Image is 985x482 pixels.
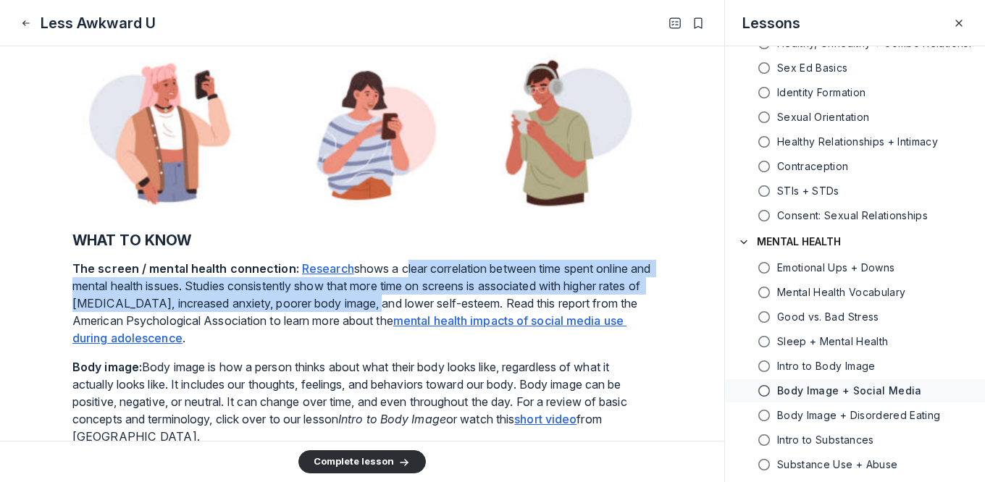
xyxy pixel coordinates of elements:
[725,379,985,402] a: Body Image + Social Media
[298,450,426,473] button: Complete lesson
[72,260,652,347] p: shows a clear correlation between time spent online and mental health issues. Studies consistentl...
[725,404,985,427] a: Body Image + Disordered Eating
[777,61,848,75] h5: Sex Ed Basics
[725,130,985,153] a: Healthy Relationships + Intimacy
[725,256,985,279] a: Emotional Ups + Downs
[742,13,800,33] h3: Lessons
[777,184,839,198] h5: STIs + STDs
[72,48,652,209] button: View attachment
[777,285,905,300] h5: Mental Health Vocabulary
[725,428,985,452] a: Intro to Substances
[725,281,985,304] a: Mental Health Vocabulary
[777,310,879,324] h5: Good vs. Bad Stress
[777,135,938,149] h5: Healthy Relationships + Intimacy
[777,208,928,223] h5: Consent: Sexual Relationships
[725,355,985,378] a: Intro to Body Image
[72,360,142,374] strong: Body image:
[777,384,922,398] h5: Body Image + Social Media
[777,261,894,275] h5: Emotional Ups + Downs
[725,179,985,203] a: STIs + STDs
[72,232,191,249] strong: WHAT TO KNOW
[666,14,684,32] button: Open Table of contents
[777,159,849,174] h5: Contraception
[950,14,968,32] button: Close
[17,14,35,32] button: Close
[689,14,707,32] button: Bookmarks
[777,334,888,349] h5: Sleep + Mental Health
[777,408,941,423] h5: Body Image + Disordered Eating
[41,13,156,33] h1: Less Awkward U
[725,204,985,227] a: Consent: Sexual Relationships
[725,227,985,256] button: MENTAL HEALTH
[725,305,985,329] a: Good vs. Bad Stress
[725,453,985,476] a: Substance Use + Abuse
[725,330,985,353] a: Sleep + Mental Health
[777,457,897,472] h5: Substance Use + Abuse
[725,81,985,104] a: Identity Formation
[302,261,354,276] a: Research
[725,106,985,129] a: Sexual Orientation
[725,56,985,80] a: Sex Ed Basics
[72,358,652,445] p: Body image is how a person thinks about what their body looks like, regardless of what it actuall...
[725,155,985,178] a: Contraception
[757,234,841,249] h4: MENTAL HEALTH
[777,359,876,373] h5: Intro to Body Image
[777,110,869,124] h5: Sexual Orientation
[777,85,865,100] h5: Identity Formation
[514,412,577,426] a: short video
[72,261,299,276] strong: The screen / mental health connection:
[777,433,874,447] h5: Intro to Substances
[338,412,446,426] em: Intro to Body Image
